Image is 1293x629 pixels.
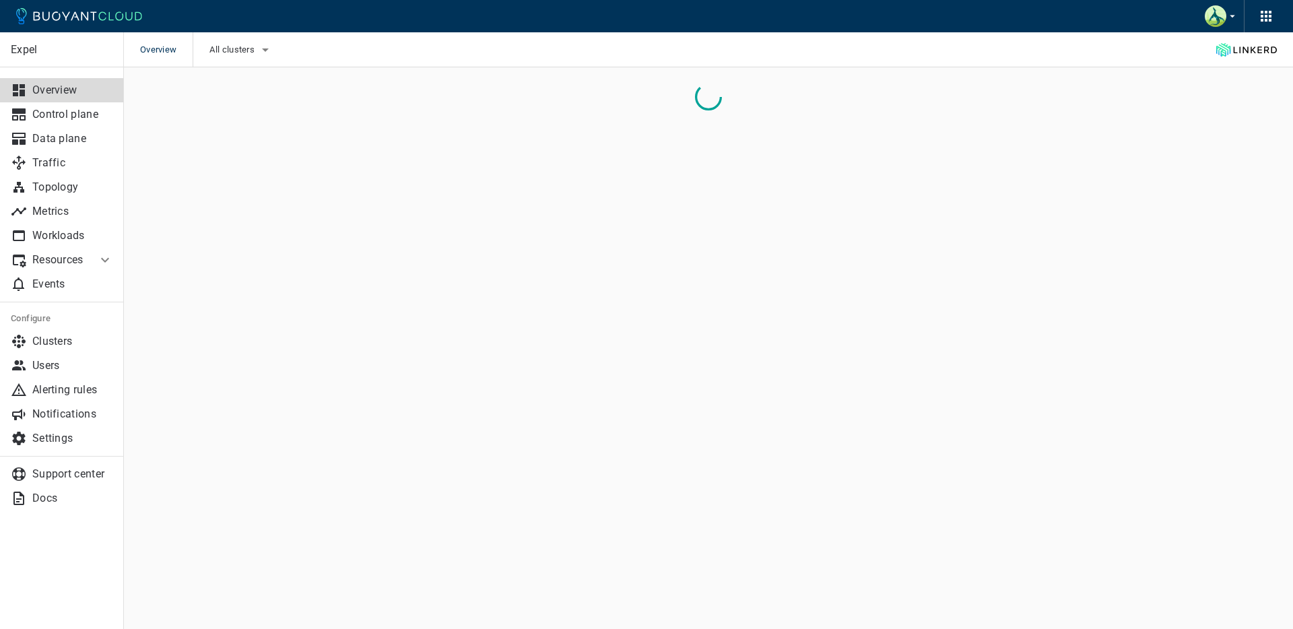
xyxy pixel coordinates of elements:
img: Ethan Miller [1205,5,1226,27]
p: Topology [32,180,113,194]
p: Notifications [32,407,113,421]
p: Resources [32,253,86,267]
p: Overview [32,84,113,97]
p: Settings [32,432,113,445]
p: Support center [32,467,113,481]
p: Control plane [32,108,113,121]
button: All clusters [209,40,273,60]
p: Traffic [32,156,113,170]
span: Overview [140,32,193,67]
p: Workloads [32,229,113,242]
p: Users [32,359,113,372]
p: Events [32,277,113,291]
p: Clusters [32,335,113,348]
p: Metrics [32,205,113,218]
h5: Configure [11,313,113,324]
p: Expel [11,43,112,57]
span: All clusters [209,44,257,55]
p: Docs [32,492,113,505]
p: Alerting rules [32,383,113,397]
p: Data plane [32,132,113,145]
